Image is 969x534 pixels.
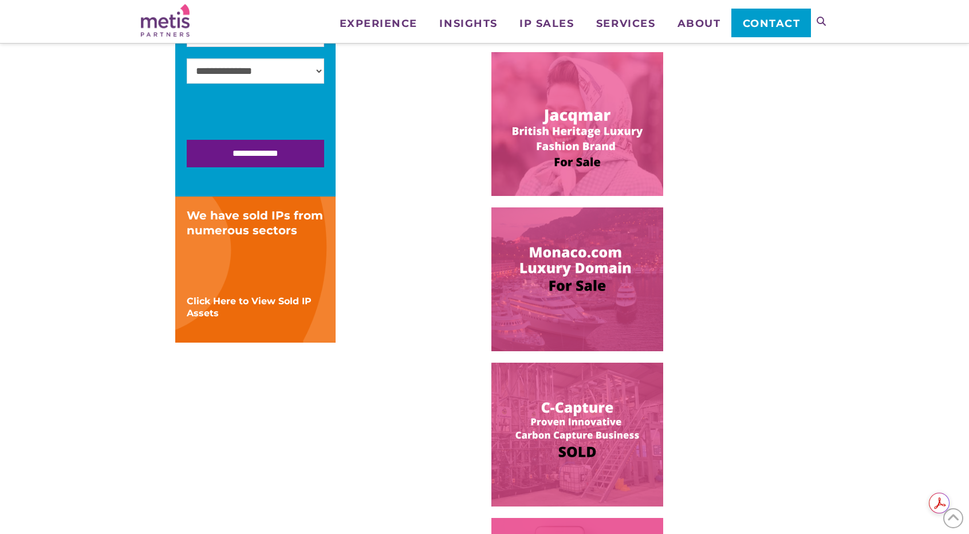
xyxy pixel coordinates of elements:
[340,18,417,29] span: Experience
[187,208,324,238] div: We have sold IPs from numerous sectors
[141,4,190,37] img: Metis Partners
[596,18,655,29] span: Services
[519,18,574,29] span: IP Sales
[491,52,663,196] img: Image
[731,9,811,37] a: Contact
[491,363,663,506] img: Image
[677,18,721,29] span: About
[943,508,963,528] span: Back to Top
[491,207,663,351] img: Image
[439,18,497,29] span: Insights
[743,18,801,29] span: Contact
[187,95,361,140] iframe: reCAPTCHA
[187,296,312,319] a: Click Here to View Sold IP Assets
